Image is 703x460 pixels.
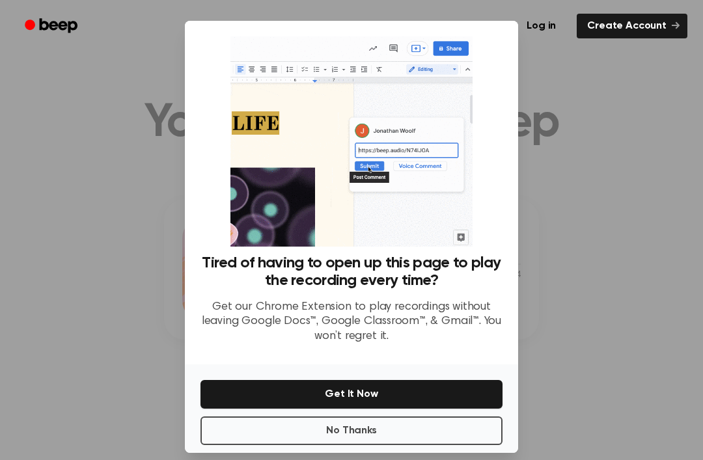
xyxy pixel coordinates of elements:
h3: Tired of having to open up this page to play the recording every time? [200,254,503,290]
p: Get our Chrome Extension to play recordings without leaving Google Docs™, Google Classroom™, & Gm... [200,300,503,344]
a: Create Account [577,14,687,38]
img: Beep extension in action [230,36,472,247]
button: Get It Now [200,380,503,409]
a: Beep [16,14,89,39]
a: Log in [514,11,569,41]
button: No Thanks [200,416,503,445]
